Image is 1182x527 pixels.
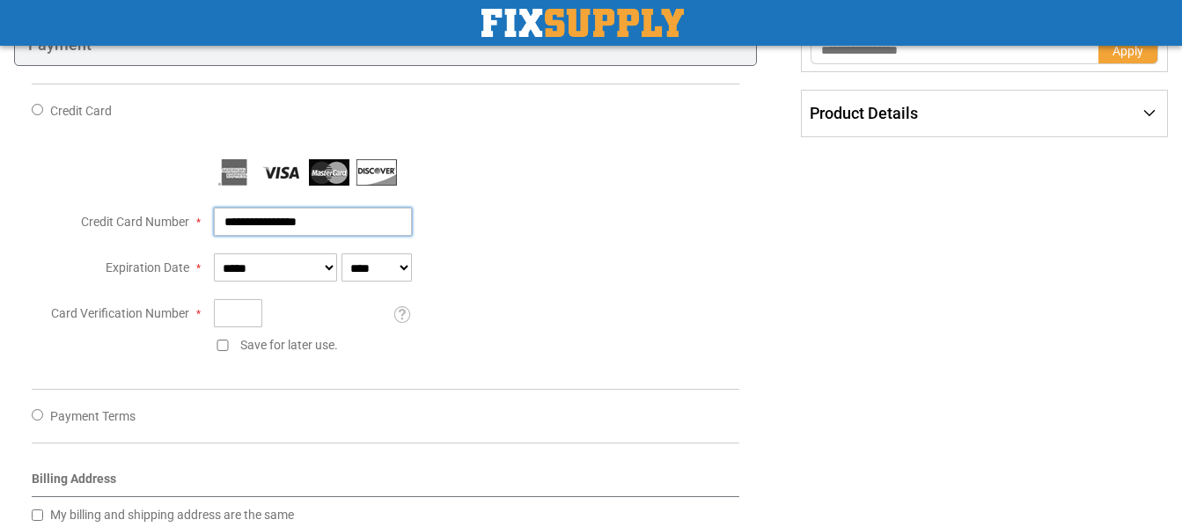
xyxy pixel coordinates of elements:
[214,159,254,186] img: American Express
[32,470,739,497] div: Billing Address
[261,159,302,186] img: Visa
[1098,36,1158,64] button: Apply
[106,260,189,274] span: Expiration Date
[50,409,136,423] span: Payment Terms
[356,159,397,186] img: Discover
[240,338,338,352] span: Save for later use.
[810,104,918,122] span: Product Details
[481,9,684,37] a: store logo
[1112,44,1143,58] span: Apply
[481,9,684,37] img: Fix Industrial Supply
[81,215,189,229] span: Credit Card Number
[50,104,112,118] span: Credit Card
[51,306,189,320] span: Card Verification Number
[50,508,294,522] span: My billing and shipping address are the same
[309,159,349,186] img: MasterCard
